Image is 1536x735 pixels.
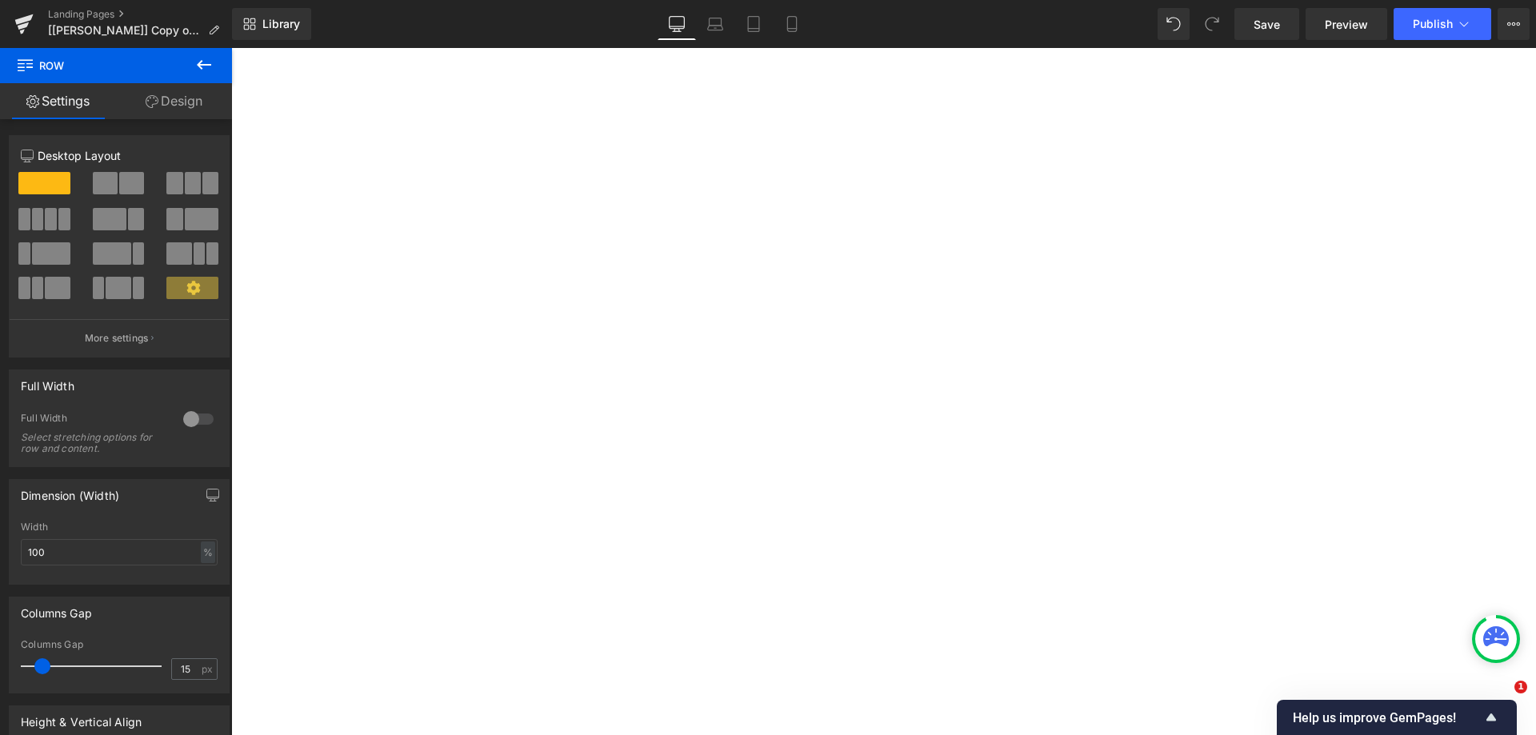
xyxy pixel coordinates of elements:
[658,8,696,40] a: Desktop
[1394,8,1491,40] button: Publish
[1325,16,1368,33] span: Preview
[1196,8,1228,40] button: Redo
[734,8,773,40] a: Tablet
[10,319,229,357] button: More settings
[21,432,165,454] div: Select stretching options for row and content.
[1413,18,1453,30] span: Publish
[202,664,215,674] span: px
[1498,8,1530,40] button: More
[21,539,218,565] input: auto
[1306,8,1387,40] a: Preview
[48,8,232,21] a: Landing Pages
[1514,681,1527,693] span: 1
[1158,8,1190,40] button: Undo
[1293,710,1482,725] span: Help us improve GemPages!
[201,541,215,563] div: %
[21,147,218,164] p: Desktop Layout
[21,412,167,429] div: Full Width
[1293,708,1501,727] button: Show survey - Help us improve GemPages!
[85,331,149,346] p: More settings
[262,17,300,31] span: Library
[21,639,218,650] div: Columns Gap
[16,48,176,83] span: Row
[1254,16,1280,33] span: Save
[48,24,202,37] span: [[PERSON_NAME]] Copy of School and District
[116,83,232,119] a: Design
[21,597,92,620] div: Columns Gap
[773,8,811,40] a: Mobile
[21,521,218,533] div: Width
[696,8,734,40] a: Laptop
[21,480,119,502] div: Dimension (Width)
[21,370,74,393] div: Full Width
[1482,681,1520,719] iframe: Intercom live chat
[21,706,142,729] div: Height & Vertical Align
[232,8,311,40] a: New Library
